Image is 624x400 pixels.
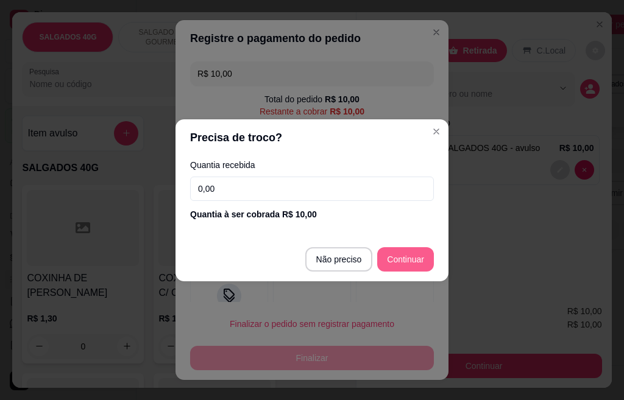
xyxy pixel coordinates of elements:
[190,208,434,220] div: Quantia à ser cobrada R$ 10,00
[305,247,373,272] button: Não preciso
[175,119,448,156] header: Precisa de troco?
[190,161,434,169] label: Quantia recebida
[427,122,446,141] button: Close
[377,247,434,272] button: Continuar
